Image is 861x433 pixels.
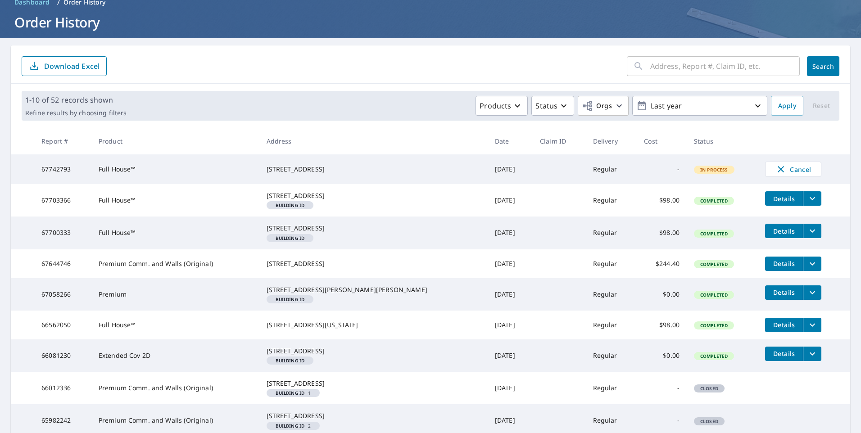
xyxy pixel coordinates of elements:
[11,13,850,32] h1: Order History
[259,128,488,154] th: Address
[637,339,687,372] td: $0.00
[803,224,821,238] button: filesDropdownBtn-67700333
[695,418,724,424] span: Closed
[91,128,259,154] th: Product
[488,311,533,339] td: [DATE]
[488,249,533,278] td: [DATE]
[91,154,259,184] td: Full House™
[765,191,803,206] button: detailsBtn-67703366
[770,194,798,203] span: Details
[34,311,91,339] td: 66562050
[488,154,533,184] td: [DATE]
[267,411,480,420] div: [STREET_ADDRESS]
[91,339,259,372] td: Extended Cov 2D
[803,318,821,332] button: filesDropdownBtn-66562050
[770,349,798,358] span: Details
[695,198,733,204] span: Completed
[267,191,480,200] div: [STREET_ADDRESS]
[637,372,687,404] td: -
[637,216,687,249] td: $98.00
[25,109,127,117] p: Refine results by choosing filters
[770,259,798,268] span: Details
[267,224,480,233] div: [STREET_ADDRESS]
[814,62,832,71] span: Search
[771,96,803,116] button: Apply
[650,54,800,79] input: Address, Report #, Claim ID, etc.
[586,278,637,311] td: Regular
[276,297,305,302] em: Building ID
[267,285,480,294] div: [STREET_ADDRESS][PERSON_NAME][PERSON_NAME]
[488,216,533,249] td: [DATE]
[586,184,637,216] td: Regular
[695,261,733,267] span: Completed
[803,347,821,361] button: filesDropdownBtn-66081230
[270,424,317,428] span: 2
[647,98,752,114] p: Last year
[765,318,803,332] button: detailsBtn-66562050
[803,191,821,206] button: filesDropdownBtn-67703366
[34,216,91,249] td: 67700333
[687,128,758,154] th: Status
[586,311,637,339] td: Regular
[765,257,803,271] button: detailsBtn-67644746
[586,249,637,278] td: Regular
[637,128,687,154] th: Cost
[770,288,798,297] span: Details
[637,154,687,184] td: -
[770,227,798,235] span: Details
[276,203,305,207] em: Building ID
[276,424,305,428] em: Building ID
[765,347,803,361] button: detailsBtn-66081230
[578,96,629,116] button: Orgs
[765,162,821,177] button: Cancel
[488,372,533,404] td: [DATE]
[637,311,687,339] td: $98.00
[535,100,557,111] p: Status
[267,347,480,356] div: [STREET_ADDRESS]
[695,292,733,298] span: Completed
[91,184,259,216] td: Full House™
[695,167,734,173] span: In Process
[582,100,612,112] span: Orgs
[34,372,91,404] td: 66012336
[25,95,127,105] p: 1-10 of 52 records shown
[34,249,91,278] td: 67644746
[91,278,259,311] td: Premium
[695,385,724,392] span: Closed
[91,311,259,339] td: Full House™
[765,285,803,300] button: detailsBtn-67058266
[480,100,511,111] p: Products
[276,236,305,240] em: Building ID
[34,339,91,372] td: 66081230
[586,372,637,404] td: Regular
[765,224,803,238] button: detailsBtn-67700333
[586,216,637,249] td: Regular
[803,257,821,271] button: filesDropdownBtn-67644746
[91,372,259,404] td: Premium Comm. and Walls (Original)
[91,249,259,278] td: Premium Comm. and Walls (Original)
[267,320,480,329] div: [STREET_ADDRESS][US_STATE]
[22,56,107,76] button: Download Excel
[586,128,637,154] th: Delivery
[531,96,574,116] button: Status
[267,379,480,388] div: [STREET_ADDRESS]
[488,278,533,311] td: [DATE]
[586,154,637,184] td: Regular
[803,285,821,300] button: filesDropdownBtn-67058266
[267,259,480,268] div: [STREET_ADDRESS]
[476,96,528,116] button: Products
[637,278,687,311] td: $0.00
[276,391,305,395] em: Building ID
[533,128,586,154] th: Claim ID
[34,128,91,154] th: Report #
[276,358,305,363] em: Building ID
[34,184,91,216] td: 67703366
[695,353,733,359] span: Completed
[586,339,637,372] td: Regular
[637,249,687,278] td: $244.40
[695,230,733,237] span: Completed
[632,96,767,116] button: Last year
[267,165,480,174] div: [STREET_ADDRESS]
[34,154,91,184] td: 67742793
[34,278,91,311] td: 67058266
